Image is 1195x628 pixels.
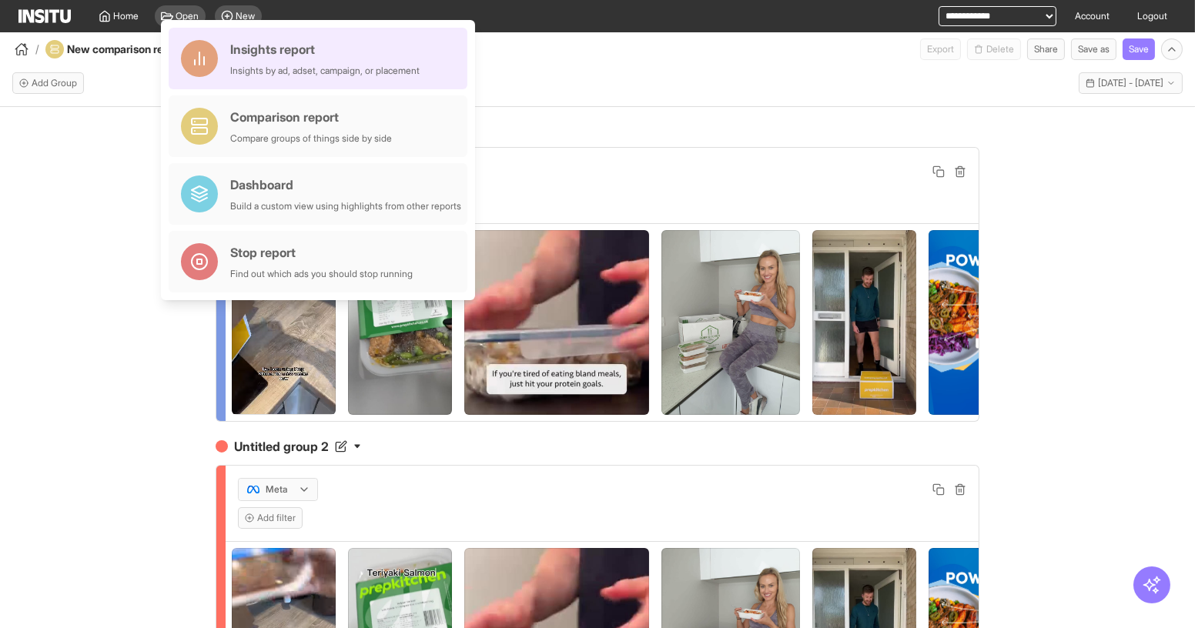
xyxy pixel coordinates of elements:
[230,132,392,145] div: Compare groups of things side by side
[1123,38,1155,60] button: Save
[967,38,1021,60] button: Delete
[920,38,961,60] button: Export
[236,10,256,22] span: New
[920,38,961,60] span: Can currently only export from Insights reports.
[1027,38,1065,60] button: Share
[1071,38,1116,60] button: Save as
[1098,77,1163,89] span: [DATE] - [DATE]
[67,42,225,57] h4: New comparison report
[230,200,461,212] div: Build a custom view using highlights from other reports
[230,175,461,194] div: Dashboard
[12,40,39,58] button: /
[230,108,392,126] div: Comparison report
[230,40,420,58] div: Insights report
[45,40,225,58] div: New comparison report
[230,243,413,262] div: Stop report
[967,38,1021,60] span: You cannot delete a preset report.
[12,72,84,94] button: Add Group
[230,268,413,280] div: Find out which ads you should stop running
[238,507,303,529] button: Add filter
[216,437,979,456] h4: Untitled group 2
[114,10,139,22] span: Home
[18,9,71,23] img: Logo
[216,119,979,138] h4: Untitled group 1
[1079,72,1183,94] button: [DATE] - [DATE]
[929,230,1033,415] img: 5e6eed1ae319b4a5ae010fb36ecfde21
[35,42,39,57] span: /
[176,10,199,22] span: Open
[661,230,800,415] img: d4b4e59d715574b4d5c2e20ca403e8db
[230,65,420,77] div: Insights by ad, adset, campaign, or placement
